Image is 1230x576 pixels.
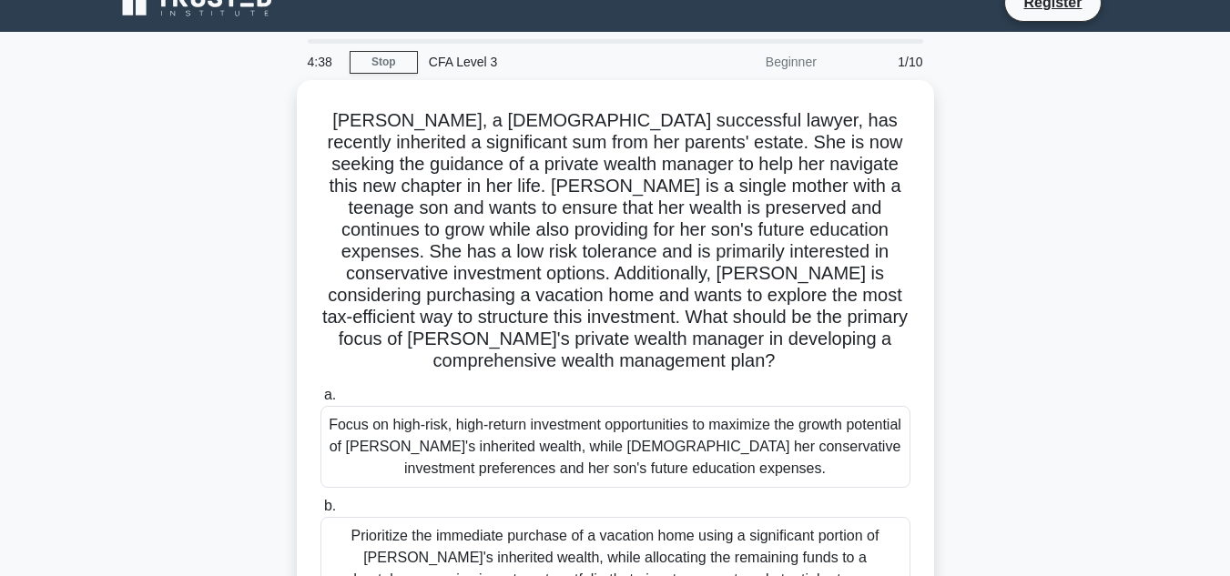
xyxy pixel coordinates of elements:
div: Beginner [668,44,828,80]
div: 4:38 [297,44,350,80]
div: CFA Level 3 [418,44,668,80]
div: 1/10 [828,44,934,80]
a: Stop [350,51,418,74]
h5: [PERSON_NAME], a [DEMOGRAPHIC_DATA] successful lawyer, has recently inherited a significant sum f... [319,109,912,373]
div: Focus on high-risk, high-return investment opportunities to maximize the growth potential of [PER... [320,406,910,488]
span: a. [324,387,336,402]
span: b. [324,498,336,513]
